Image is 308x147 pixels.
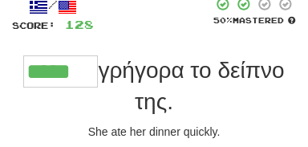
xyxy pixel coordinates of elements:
div: She ate her dinner quickly. [12,124,296,140]
span: γρήγορα το δείπνο της. [98,58,284,114]
span: 128 [65,18,94,31]
div: Mastered [213,15,296,27]
span: 50 % [213,16,233,25]
span: Score: [12,20,55,31]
